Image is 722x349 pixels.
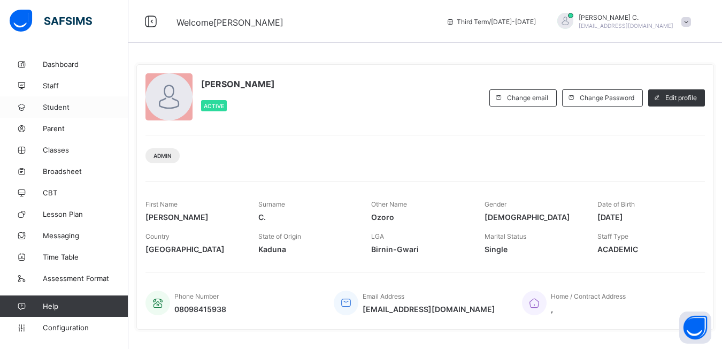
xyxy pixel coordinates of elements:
[446,18,536,26] span: session/term information
[43,167,128,176] span: Broadsheet
[10,10,92,32] img: safsims
[43,302,128,310] span: Help
[363,305,495,314] span: [EMAIL_ADDRESS][DOMAIN_NAME]
[371,245,468,254] span: Birnin-Gwari
[363,292,404,300] span: Email Address
[258,200,285,208] span: Surname
[597,200,635,208] span: Date of Birth
[371,232,384,240] span: LGA
[547,13,696,31] div: EmmanuelC.
[579,13,673,21] span: [PERSON_NAME] C.
[174,305,226,314] span: 08098415938
[507,94,548,102] span: Change email
[665,94,697,102] span: Edit profile
[371,200,407,208] span: Other Name
[43,274,128,283] span: Assessment Format
[485,200,506,208] span: Gender
[145,232,170,240] span: Country
[145,245,242,254] span: [GEOGRAPHIC_DATA]
[174,292,219,300] span: Phone Number
[371,213,468,222] span: Ozoro
[43,323,128,332] span: Configuration
[579,22,673,29] span: [EMAIL_ADDRESS][DOMAIN_NAME]
[145,200,178,208] span: First Name
[153,153,172,159] span: Admin
[176,17,283,28] span: Welcome [PERSON_NAME]
[679,312,711,344] button: Open asap
[201,79,275,89] span: [PERSON_NAME]
[597,245,694,254] span: ACADEMIC
[551,292,626,300] span: Home / Contract Address
[551,305,626,314] span: ,
[485,232,526,240] span: Marital Status
[204,103,224,109] span: Active
[43,81,128,90] span: Staff
[43,124,128,133] span: Parent
[485,213,581,222] span: [DEMOGRAPHIC_DATA]
[43,210,128,218] span: Lesson Plan
[485,245,581,254] span: Single
[43,188,128,197] span: CBT
[258,245,355,254] span: Kaduna
[258,232,301,240] span: State of Origin
[580,94,634,102] span: Change Password
[43,231,128,240] span: Messaging
[597,213,694,222] span: [DATE]
[43,60,128,69] span: Dashboard
[43,253,128,261] span: Time Table
[43,103,128,111] span: Student
[145,213,242,222] span: [PERSON_NAME]
[258,213,355,222] span: C.
[43,146,128,154] span: Classes
[597,232,628,240] span: Staff Type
